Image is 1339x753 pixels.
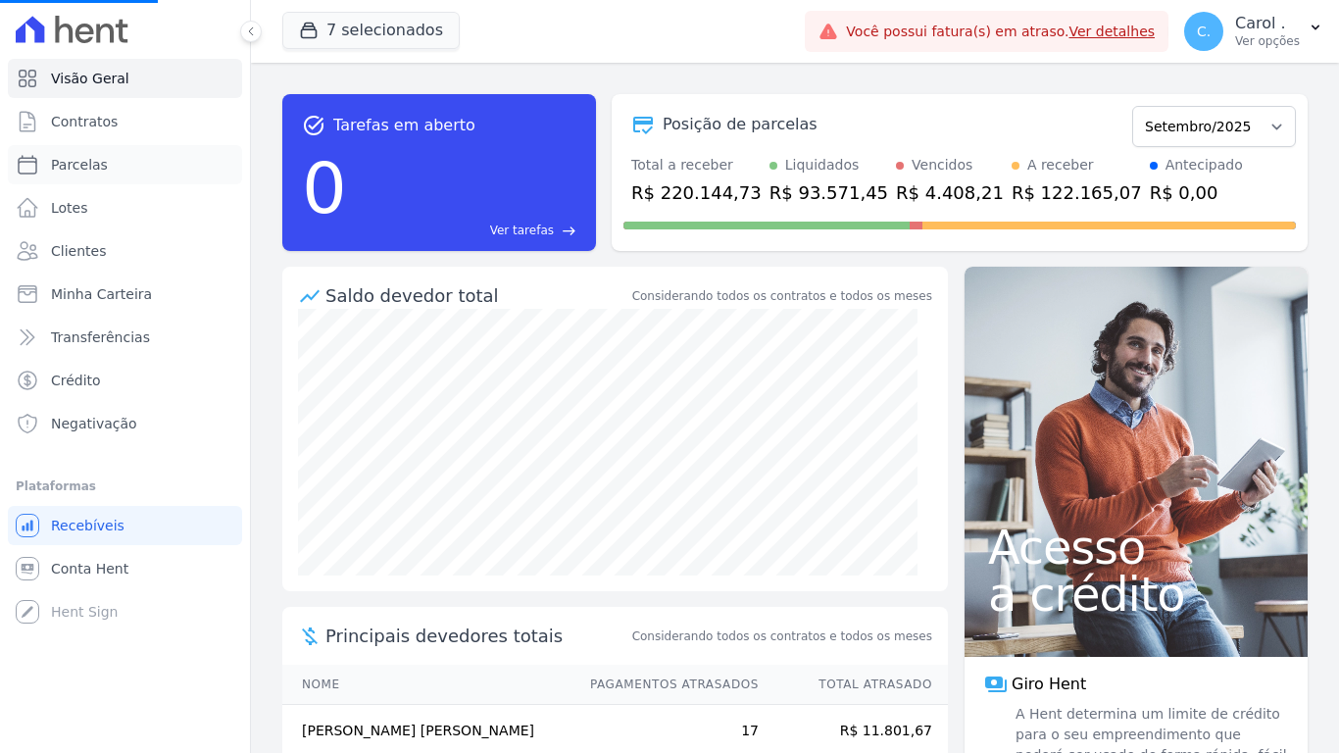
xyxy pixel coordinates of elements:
[51,198,88,218] span: Lotes
[1012,179,1142,206] div: R$ 122.165,07
[8,59,242,98] a: Visão Geral
[51,284,152,304] span: Minha Carteira
[631,179,762,206] div: R$ 220.144,73
[8,361,242,400] a: Crédito
[51,516,124,535] span: Recebíveis
[1165,155,1243,176] div: Antecipado
[51,69,129,88] span: Visão Geral
[282,665,571,705] th: Nome
[302,114,325,137] span: task_alt
[8,231,242,271] a: Clientes
[769,179,888,206] div: R$ 93.571,45
[1068,24,1155,39] a: Ver detalhes
[333,114,475,137] span: Tarefas em aberto
[16,475,234,498] div: Plataformas
[1012,673,1086,696] span: Giro Hent
[1168,4,1339,59] button: C. Carol . Ver opções
[8,549,242,588] a: Conta Hent
[51,559,128,578] span: Conta Hent
[51,112,118,131] span: Contratos
[325,282,628,309] div: Saldo devedor total
[8,188,242,227] a: Lotes
[632,627,932,645] span: Considerando todos os contratos e todos os meses
[1150,179,1243,206] div: R$ 0,00
[632,287,932,305] div: Considerando todos os contratos e todos os meses
[663,113,818,136] div: Posição de parcelas
[51,327,150,347] span: Transferências
[562,224,576,238] span: east
[325,623,628,649] span: Principais devedores totais
[8,145,242,184] a: Parcelas
[51,241,106,261] span: Clientes
[8,318,242,357] a: Transferências
[912,155,972,176] div: Vencidos
[1235,33,1300,49] p: Ver opções
[785,155,860,176] div: Liquidados
[1235,14,1300,33] p: Carol .
[760,665,948,705] th: Total Atrasado
[282,12,460,49] button: 7 selecionados
[846,22,1155,42] span: Você possui fatura(s) em atraso.
[1027,155,1094,176] div: A receber
[490,222,554,239] span: Ver tarefas
[302,137,347,239] div: 0
[51,414,137,433] span: Negativação
[8,404,242,443] a: Negativação
[631,155,762,176] div: Total a receber
[1197,25,1211,38] span: C.
[51,371,101,390] span: Crédito
[988,524,1284,571] span: Acesso
[896,179,1004,206] div: R$ 4.408,21
[8,102,242,141] a: Contratos
[8,275,242,314] a: Minha Carteira
[51,155,108,175] span: Parcelas
[571,665,760,705] th: Pagamentos Atrasados
[988,571,1284,618] span: a crédito
[355,222,576,239] a: Ver tarefas east
[8,506,242,545] a: Recebíveis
